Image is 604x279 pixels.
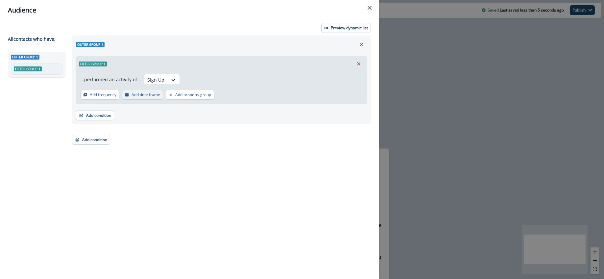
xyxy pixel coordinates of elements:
[356,39,367,49] button: Remove
[79,62,107,66] span: Filter group 1
[11,55,39,60] span: Outer group 1
[364,3,375,13] button: Close
[8,5,371,15] div: Audience
[353,59,364,69] button: Remove
[166,90,214,100] button: Add property group
[132,92,160,97] p: Add time frame
[76,42,105,47] span: Outer group 1
[14,66,42,71] span: Filter group 1
[80,76,141,83] p: ...performed an activity of...
[175,92,211,97] p: Add property group
[72,135,110,145] button: Add condition
[8,36,56,42] p: All contact s who have,
[122,90,163,100] button: Add time frame
[321,23,371,33] button: Preview dynamic list
[90,92,116,97] p: Add frequency
[80,90,119,100] button: Add frequency
[331,26,368,30] p: Preview dynamic list
[76,111,114,120] button: Add condition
